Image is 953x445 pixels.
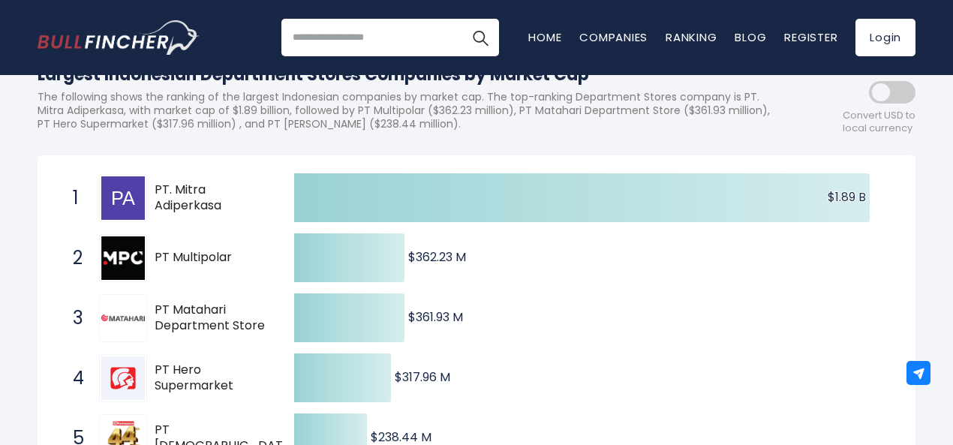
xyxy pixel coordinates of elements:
[155,362,268,394] span: PT Hero Supermarket
[579,29,648,45] a: Companies
[65,365,80,391] span: 4
[855,19,915,56] a: Login
[38,90,780,131] p: The following shows the ranking of the largest Indonesian companies by market cap. The top-rankin...
[65,305,80,331] span: 3
[38,20,199,55] a: Go to homepage
[65,245,80,271] span: 2
[155,250,268,266] span: PT Multipolar
[155,302,268,334] span: PT Matahari Department Store
[461,19,499,56] button: Search
[408,308,463,326] text: $361.93 M
[735,29,766,45] a: Blog
[65,185,80,211] span: 1
[101,356,145,400] img: PT Hero Supermarket
[843,110,915,135] span: Convert USD to local currency
[395,368,450,386] text: $317.96 M
[408,248,466,266] text: $362.23 M
[528,29,561,45] a: Home
[155,182,268,214] span: PT. Mitra Adiperkasa
[101,236,145,280] img: PT Multipolar
[784,29,837,45] a: Register
[828,188,866,206] text: $1.89 B
[101,176,145,220] img: PT. Mitra Adiperkasa
[666,29,717,45] a: Ranking
[38,20,200,55] img: Bullfincher logo
[101,314,145,321] img: PT Matahari Department Store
